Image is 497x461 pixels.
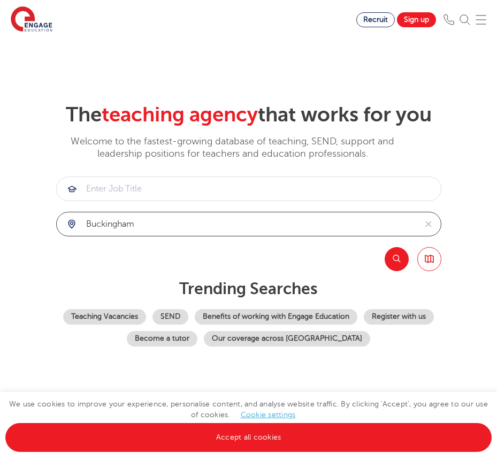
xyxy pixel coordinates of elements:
[56,212,441,236] div: Submit
[363,16,388,24] span: Recruit
[364,309,434,325] a: Register with us
[127,331,197,347] a: Become a tutor
[102,103,258,126] span: teaching agency
[460,14,470,25] img: Search
[152,309,188,325] a: SEND
[397,12,436,27] a: Sign up
[476,14,486,25] img: Mobile Menu
[356,12,395,27] a: Recruit
[5,400,492,441] span: We use cookies to improve your experience, personalise content, and analyse website traffic. By c...
[385,247,409,271] button: Search
[204,331,370,347] a: Our coverage across [GEOGRAPHIC_DATA]
[56,176,441,201] div: Submit
[56,135,409,160] p: Welcome to the fastest-growing database of teaching, SEND, support and leadership positions for t...
[416,212,441,236] button: Clear
[57,212,416,236] input: Submit
[56,103,441,127] h2: The that works for you
[195,309,357,325] a: Benefits of working with Engage Education
[63,309,146,325] a: Teaching Vacancies
[57,177,441,201] input: Submit
[444,14,454,25] img: Phone
[5,423,492,452] a: Accept all cookies
[241,411,296,419] a: Cookie settings
[56,279,441,298] p: Trending searches
[11,6,52,33] img: Engage Education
